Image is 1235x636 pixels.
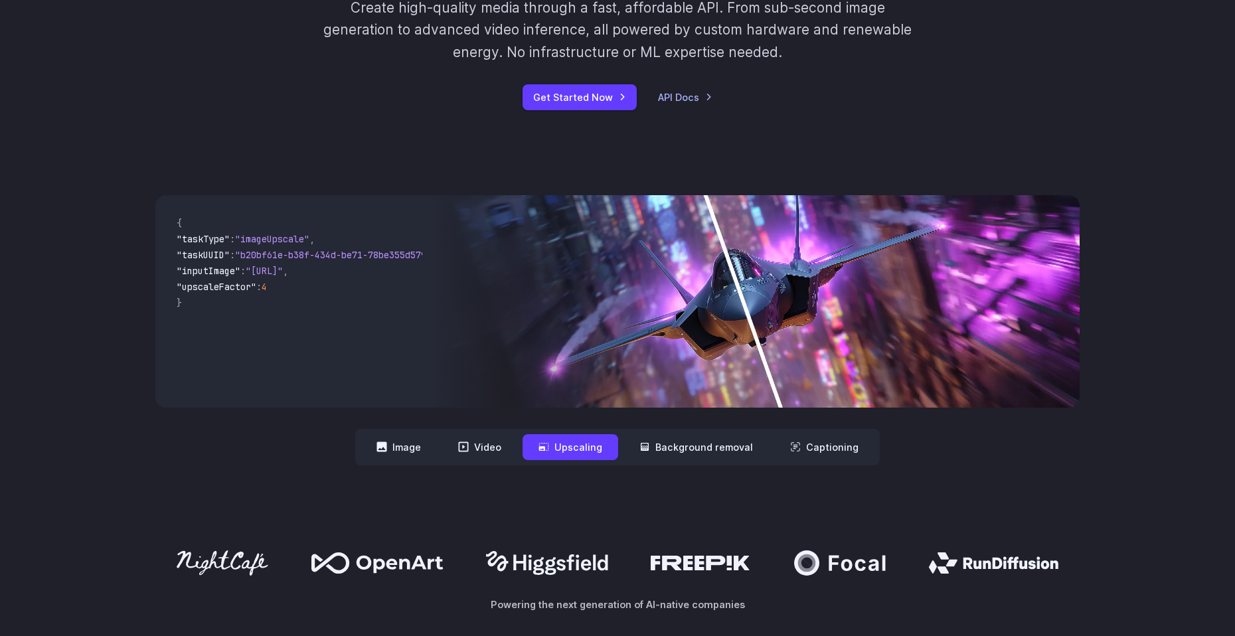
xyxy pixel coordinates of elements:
[177,217,182,229] span: {
[523,434,618,460] button: Upscaling
[309,233,315,245] span: ,
[658,90,712,105] a: API Docs
[256,281,262,293] span: :
[433,195,1080,408] img: Futuristic stealth jet streaking through a neon-lit cityscape with glowing purple exhaust
[177,233,230,245] span: "taskType"
[230,233,235,245] span: :
[155,597,1080,612] p: Powering the next generation of AI-native companies
[177,281,256,293] span: "upscaleFactor"
[283,265,288,277] span: ,
[230,249,235,261] span: :
[235,249,437,261] span: "b20bf61e-b38f-434d-be71-78be355d5795"
[523,84,637,110] a: Get Started Now
[442,434,517,460] button: Video
[177,249,230,261] span: "taskUUID"
[235,233,309,245] span: "imageUpscale"
[774,434,874,460] button: Captioning
[177,297,182,309] span: }
[246,265,283,277] span: "[URL]"
[262,281,267,293] span: 4
[623,434,769,460] button: Background removal
[240,265,246,277] span: :
[361,434,437,460] button: Image
[177,265,240,277] span: "inputImage"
